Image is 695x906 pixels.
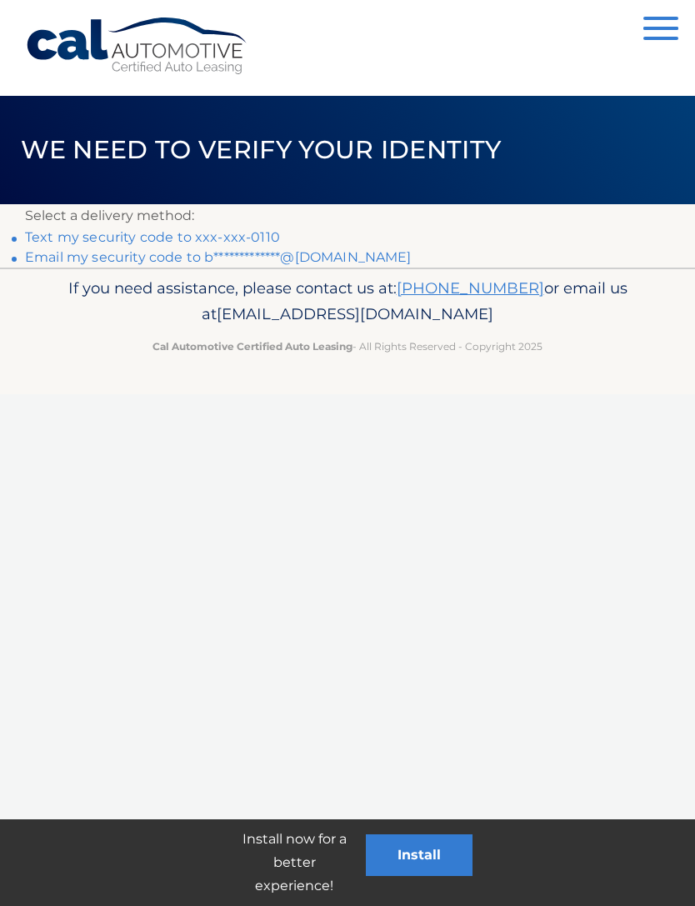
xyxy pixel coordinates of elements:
button: Menu [643,17,678,44]
a: [PHONE_NUMBER] [397,278,544,298]
a: Cal Automotive [25,17,250,76]
p: - All Rights Reserved - Copyright 2025 [25,338,670,355]
span: We need to verify your identity [21,134,502,165]
p: Install now for a better experience! [222,828,366,898]
p: If you need assistance, please contact us at: or email us at [25,275,670,328]
span: [EMAIL_ADDRESS][DOMAIN_NAME] [217,304,493,323]
button: Install [366,834,472,876]
p: Select a delivery method: [25,204,670,228]
a: Text my security code to xxx-xxx-0110 [25,229,280,245]
strong: Cal Automotive Certified Auto Leasing [152,340,352,353]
